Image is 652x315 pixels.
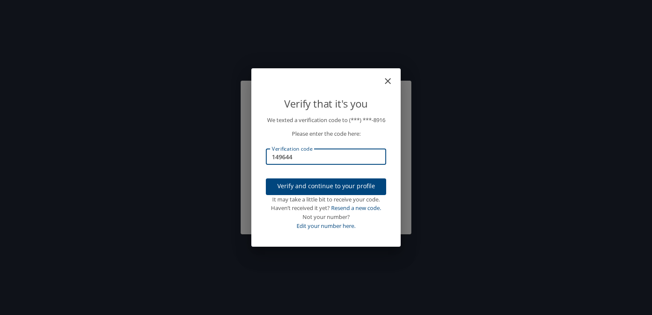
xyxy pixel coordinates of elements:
a: Resend a new code. [331,204,381,212]
p: Please enter the code here: [266,129,386,138]
span: Verify and continue to your profile [273,181,379,192]
div: Haven’t received it yet? [266,204,386,213]
div: Not your number? [266,213,386,222]
div: It may take a little bit to receive your code. [266,195,386,204]
p: Verify that it's you [266,96,386,112]
button: Verify and continue to your profile [266,178,386,195]
button: close [387,72,397,82]
p: We texted a verification code to (***) ***- 8916 [266,116,386,125]
a: Edit your number here. [297,222,355,230]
